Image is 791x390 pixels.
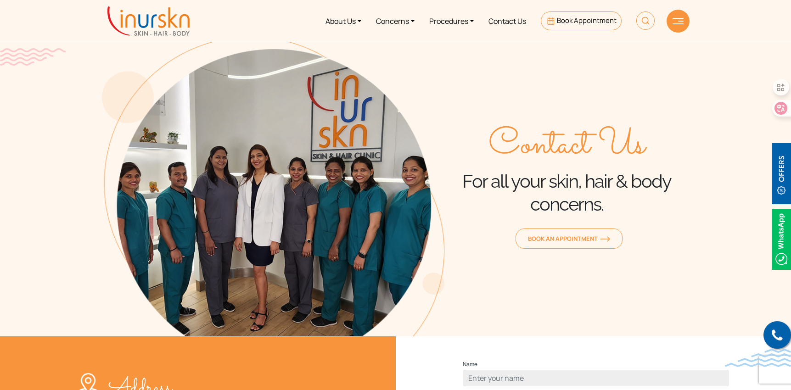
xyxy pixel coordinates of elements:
[636,11,655,30] img: HeaderSearch
[444,125,689,216] div: For all your skin, hair & body concerns.
[318,4,369,38] a: About Us
[422,4,481,38] a: Procedures
[772,143,791,204] img: offerBt
[600,236,610,242] img: orange-arrow
[488,125,645,166] span: Contact Us
[772,234,791,244] a: Whatsappicon
[102,37,445,336] img: about-the-team-img
[463,370,729,386] input: Enter your name
[541,11,621,30] a: Book Appointment
[673,18,684,24] img: hamLine.svg
[528,234,610,243] span: Book an Appointment
[107,6,190,36] img: inurskn-logo
[557,16,617,25] span: Book Appointment
[516,228,623,249] a: Book an Appointmentorange-arrow
[772,209,791,270] img: Whatsappicon
[481,4,533,38] a: Contact Us
[725,349,791,367] img: bluewave
[369,4,422,38] a: Concerns
[463,359,477,370] label: Name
